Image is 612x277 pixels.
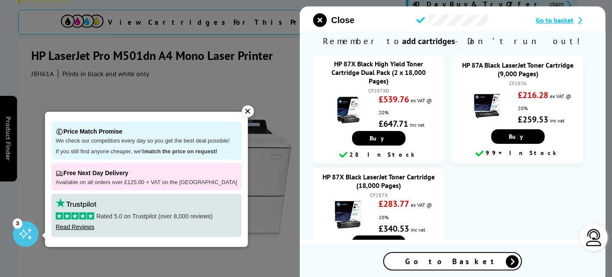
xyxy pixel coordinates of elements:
[518,89,549,101] strong: £216.28
[585,229,603,246] img: user-headset-light.svg
[56,137,237,145] p: We check our competitors every day so you get the best deal possible!
[457,148,579,158] div: 99+ In Stock
[331,60,426,85] a: HP 87X Black High Yield Toner Cartridge Dual Pack (2 x 18,000 Pages)
[318,150,440,160] div: 28 In Stock
[370,134,388,142] span: Buy
[313,13,355,27] button: close modal
[509,133,527,140] span: Buy
[411,226,425,233] span: inc vat
[56,212,237,220] p: Rated 5.0 on Trustpilot (over 8,000 reviews)
[13,218,22,228] div: 3
[56,198,96,208] img: trustpilot rating
[331,15,355,25] span: Close
[333,200,363,230] img: HP 87X Black LaserJet Toner Cartridge (18,000 Pages)
[550,117,565,124] span: inc vat
[536,16,592,24] a: Go to basket
[383,252,522,271] a: Go to Basket
[242,105,254,117] div: ✕
[56,167,237,179] p: Free Next Day Delivery
[322,173,435,190] a: HP 87X Black LaserJet Toner Cartridge (18,000 Pages)
[144,148,217,155] strong: match the price on request!
[463,61,574,78] a: HP 87A Black LaserJet Toner Cartridge (9,000 Pages)
[333,95,363,125] img: HP 87X Black High Yield Toner Cartridge Dual Pack (2 x 18,000 Pages)
[56,148,237,155] p: If you still find anyone cheaper, we'll
[370,239,388,247] span: Buy
[379,202,432,220] span: ex VAT @ 20%
[518,114,549,125] strong: £259.53
[472,91,502,121] img: HP 87A Black LaserJet Toner Cartridge (9,000 Pages)
[56,126,237,137] p: Price Match Promise
[379,223,409,234] strong: £340.53
[56,212,94,220] img: stars-5.svg
[402,36,455,47] b: add cartridges
[536,16,574,24] span: Go to basket
[322,192,436,198] div: CF287X
[300,31,606,51] span: Remember to - Don’t run out!
[379,198,409,209] strong: £283.77
[379,118,408,129] strong: £647.71
[406,256,500,266] span: Go to Basket
[410,122,424,128] span: inc vat
[461,80,575,86] div: CF287A
[379,94,409,105] strong: £539.76
[322,87,436,94] div: CF287XD
[56,223,94,230] a: Read Reviews
[56,179,237,186] p: Available on all orders over £125.00 + VAT on the [GEOGRAPHIC_DATA]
